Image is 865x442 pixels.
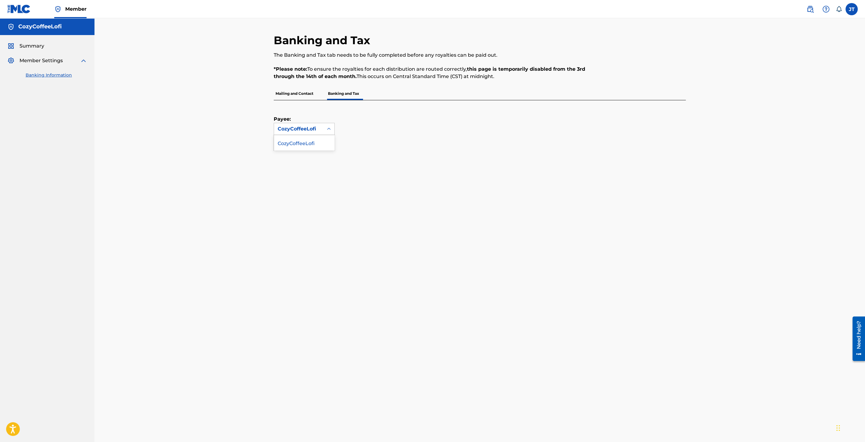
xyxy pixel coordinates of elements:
[65,5,87,12] span: Member
[274,66,307,72] strong: *Please note:
[7,42,44,50] a: SummarySummary
[7,5,31,13] img: MLC Logo
[848,314,865,363] iframe: Resource Center
[20,42,44,50] span: Summary
[836,419,840,437] div: Drag
[274,135,334,150] div: CozyCoffeeLofi
[820,3,832,15] div: Help
[80,57,87,64] img: expand
[835,413,865,442] iframe: Chat Widget
[845,3,858,15] div: User Menu
[26,72,87,78] a: Banking Information
[7,23,15,30] img: Accounts
[54,5,62,13] img: Top Rightsholder
[822,5,830,13] img: help
[7,42,15,50] img: Summary
[274,52,591,59] p: The Banking and Tax tab needs to be fully completed before any royalties can be paid out.
[274,34,373,47] h2: Banking and Tax
[18,23,62,30] h5: CozyCoffeeLofi
[274,87,315,100] p: Mailing and Contact
[326,87,361,100] p: Banking and Tax
[806,5,814,13] img: search
[804,3,816,15] a: Public Search
[7,57,15,64] img: Member Settings
[20,57,63,64] span: Member Settings
[274,116,304,123] label: Payee:
[278,125,320,133] div: CozyCoffeeLofi
[836,6,842,12] div: Notifications
[274,66,591,80] p: To ensure the royalties for each distribution are routed correctly, This occurs on Central Standa...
